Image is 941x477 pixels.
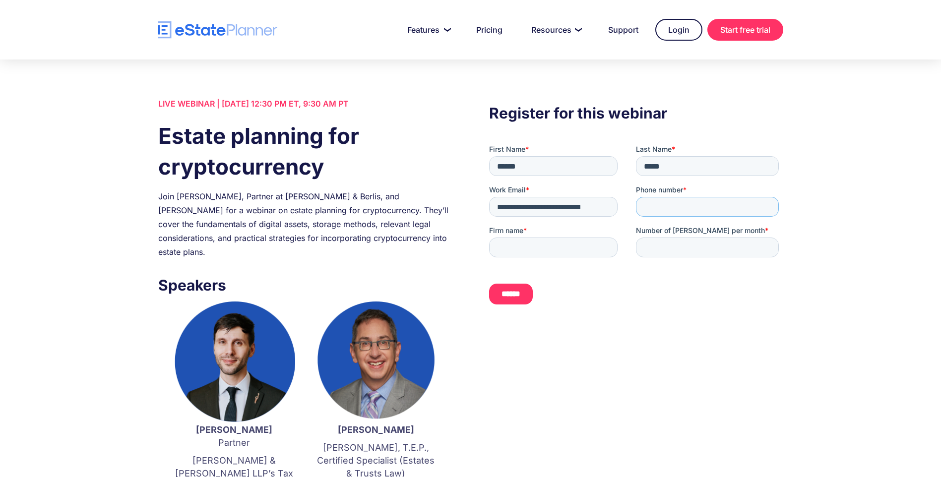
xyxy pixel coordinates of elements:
a: home [158,21,277,39]
strong: [PERSON_NAME] [338,424,414,435]
a: Pricing [464,20,514,40]
a: Login [655,19,702,41]
iframe: Form 0 [489,144,783,313]
a: Features [395,20,459,40]
h3: Register for this webinar [489,102,783,124]
div: LIVE WEBINAR | [DATE] 12:30 PM ET, 9:30 AM PT [158,97,452,111]
a: Resources [519,20,591,40]
a: Support [596,20,650,40]
strong: [PERSON_NAME] [196,424,272,435]
a: Start free trial [707,19,783,41]
div: Join [PERSON_NAME], Partner at [PERSON_NAME] & Berlis, and [PERSON_NAME] for a webinar on estate ... [158,189,452,259]
h3: Speakers [158,274,452,297]
p: Partner [173,423,295,449]
h1: Estate planning for cryptocurrency [158,120,452,182]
